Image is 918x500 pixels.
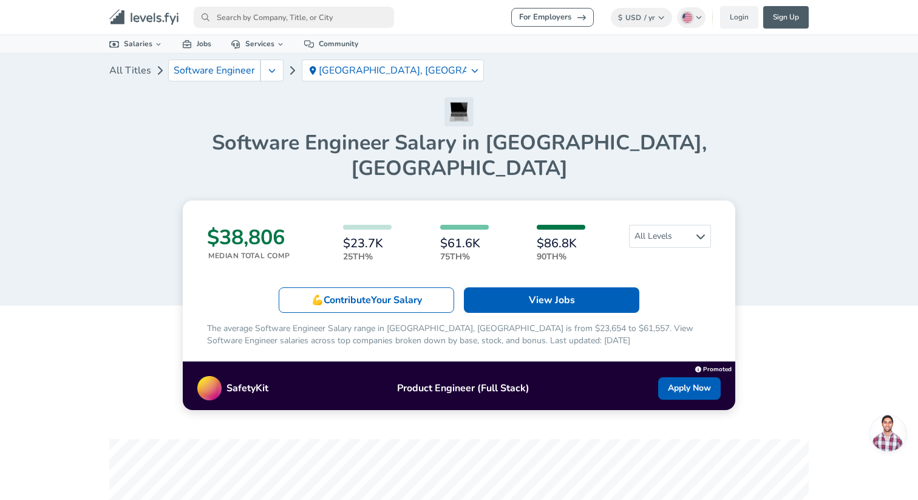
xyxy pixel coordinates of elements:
[464,287,639,313] a: View Jobs
[207,225,290,250] h3: $38,806
[371,293,422,307] span: Your Salary
[630,225,710,247] span: All Levels
[226,381,268,396] p: SafetyKit
[537,250,585,263] p: 90th%
[294,35,368,53] a: Community
[343,250,392,263] p: 25th%
[279,287,454,313] a: 💪ContributeYour Salary
[618,13,622,22] span: $
[440,250,489,263] p: 75th%
[511,8,594,27] a: For Employers
[720,6,758,29] a: Login
[109,58,151,83] a: All Titles
[100,35,172,53] a: Salaries
[440,237,489,250] h6: $61.6K
[168,60,260,81] a: Software Engineer
[208,250,290,261] p: Median Total Comp
[221,35,294,53] a: Services
[529,293,575,307] p: View Jobs
[319,65,467,76] p: [GEOGRAPHIC_DATA], [GEOGRAPHIC_DATA]
[677,7,706,28] button: English (US)
[763,6,809,29] a: Sign Up
[658,377,721,400] a: Apply Now
[695,363,732,374] a: Promoted
[95,5,823,30] nav: primary
[625,13,641,22] span: USD
[268,381,658,396] p: Product Engineer (Full Stack)
[537,237,585,250] h6: $86.8K
[311,293,422,307] p: 💪 Contribute
[343,237,392,250] h6: $23.7K
[197,376,222,400] img: Promo Logo
[644,13,655,22] span: / yr
[194,7,394,28] input: Search by Company, Title, or City
[870,415,906,451] div: Open chat
[172,35,221,53] a: Jobs
[611,8,672,27] button: $USD/ yr
[207,323,711,347] p: The average Software Engineer Salary range in [GEOGRAPHIC_DATA], [GEOGRAPHIC_DATA] is from $23,65...
[109,130,809,181] h1: Software Engineer Salary in [GEOGRAPHIC_DATA], [GEOGRAPHIC_DATA]
[682,13,692,22] img: English (US)
[174,65,255,76] span: Software Engineer
[444,97,474,126] img: Software Engineer Icon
